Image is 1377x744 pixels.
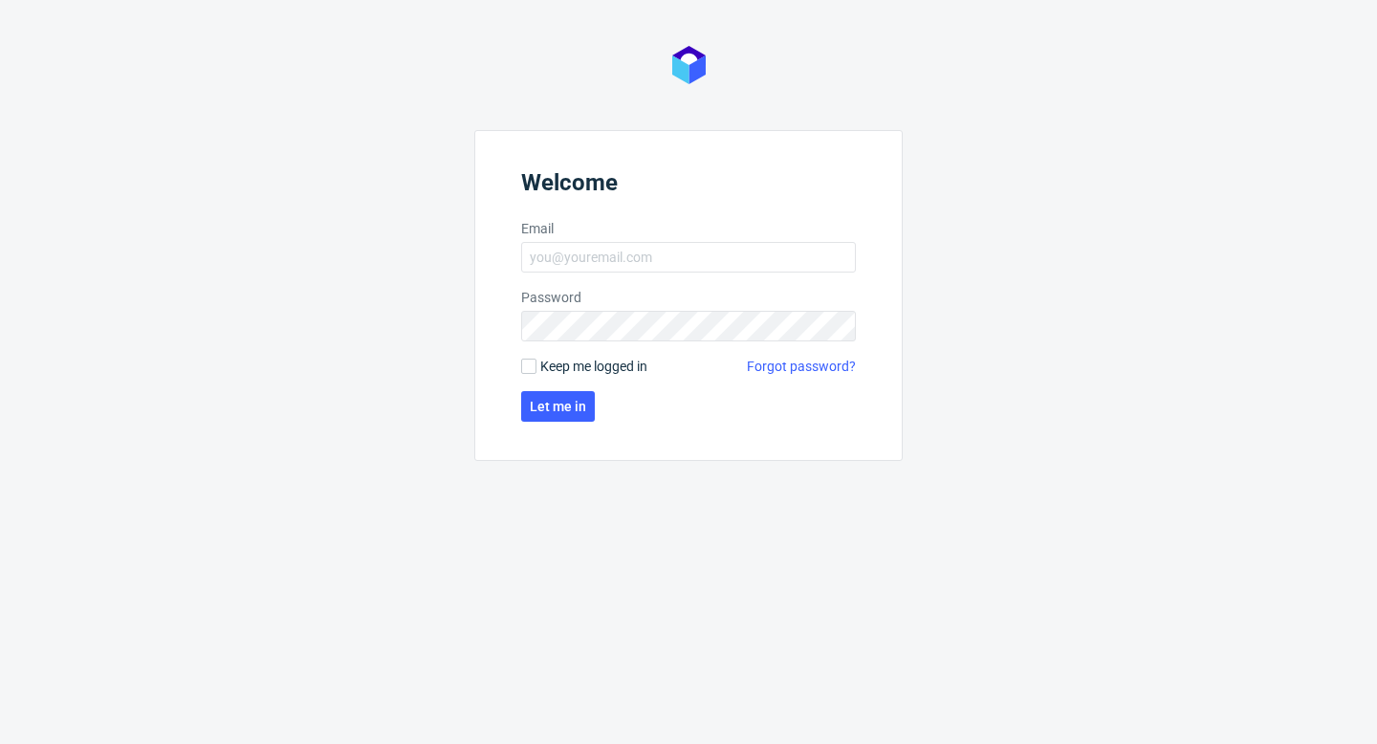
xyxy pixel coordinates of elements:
[521,288,856,307] label: Password
[530,400,586,413] span: Let me in
[521,391,595,422] button: Let me in
[521,219,856,238] label: Email
[521,169,856,204] header: Welcome
[521,242,856,273] input: you@youremail.com
[747,357,856,376] a: Forgot password?
[540,357,647,376] span: Keep me logged in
